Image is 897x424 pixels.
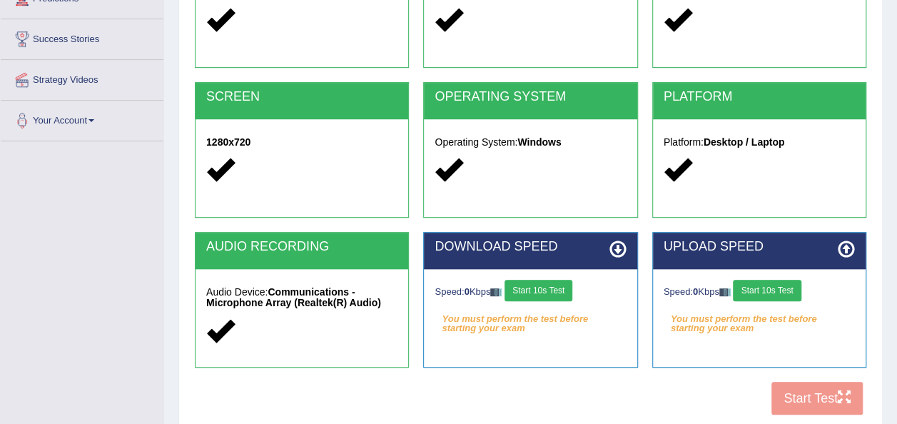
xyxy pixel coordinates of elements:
h5: Platform: [664,137,855,148]
strong: Windows [517,136,561,148]
img: ajax-loader-fb-connection.gif [490,288,502,296]
h2: PLATFORM [664,90,855,104]
strong: 1280x720 [206,136,250,148]
em: You must perform the test before starting your exam [435,308,626,330]
strong: 0 [693,286,698,297]
h2: SCREEN [206,90,397,104]
strong: Communications - Microphone Array (Realtek(R) Audio) [206,286,381,308]
strong: Desktop / Laptop [704,136,785,148]
a: Your Account [1,101,163,136]
a: Strategy Videos [1,60,163,96]
h5: Audio Device: [206,287,397,309]
div: Speed: Kbps [435,280,626,305]
strong: 0 [465,286,470,297]
a: Success Stories [1,19,163,55]
img: ajax-loader-fb-connection.gif [719,288,731,296]
h5: Operating System: [435,137,626,148]
h2: UPLOAD SPEED [664,240,855,254]
h2: AUDIO RECORDING [206,240,397,254]
div: Speed: Kbps [664,280,855,305]
em: You must perform the test before starting your exam [664,308,855,330]
button: Start 10s Test [505,280,572,301]
h2: OPERATING SYSTEM [435,90,626,104]
h2: DOWNLOAD SPEED [435,240,626,254]
button: Start 10s Test [733,280,801,301]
